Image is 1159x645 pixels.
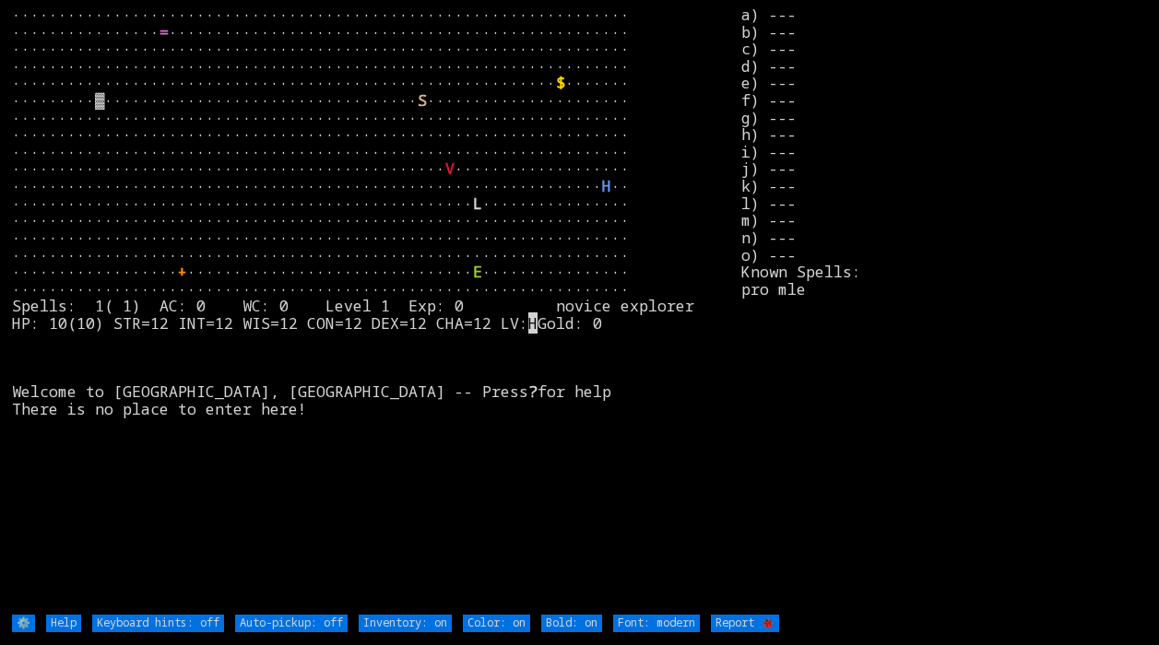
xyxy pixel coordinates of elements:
larn: ··································································· ················ ············... [12,6,742,613]
font: S [418,89,427,111]
input: Inventory: on [359,615,452,632]
input: Color: on [463,615,530,632]
input: Report 🐞 [711,615,779,632]
font: $ [556,72,565,93]
input: Auto-pickup: off [235,615,348,632]
stats: a) --- b) --- c) --- d) --- e) --- f) --- g) --- h) --- i) --- j) --- k) --- l) --- m) --- n) ---... [741,6,1147,613]
font: E [473,261,482,282]
input: Bold: on [541,615,602,632]
input: Keyboard hints: off [92,615,224,632]
mark: H [528,312,538,334]
b: ? [528,381,538,402]
font: = [160,21,169,42]
input: Font: modern [613,615,700,632]
input: Help [46,615,81,632]
font: V [445,158,455,179]
input: ⚙️ [12,615,35,632]
font: + [178,261,187,282]
font: H [602,175,611,196]
font: L [473,193,482,214]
